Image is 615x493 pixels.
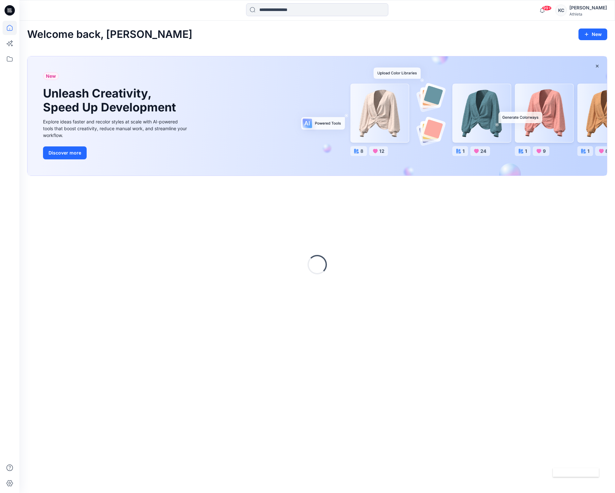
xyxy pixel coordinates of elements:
[43,146,189,159] a: Discover more
[43,146,87,159] button: Discover more
[578,29,607,40] button: New
[43,118,189,139] div: Explore ideas faster and recolor styles at scale with AI-powered tools that boost creativity, red...
[569,12,607,17] div: Athleta
[542,6,552,11] span: 99+
[43,86,179,114] h1: Unleash Creativity, Speed Up Development
[555,5,567,16] div: KC
[46,72,56,80] span: New
[569,4,607,12] div: [PERSON_NAME]
[27,29,192,40] h2: Welcome back, [PERSON_NAME]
